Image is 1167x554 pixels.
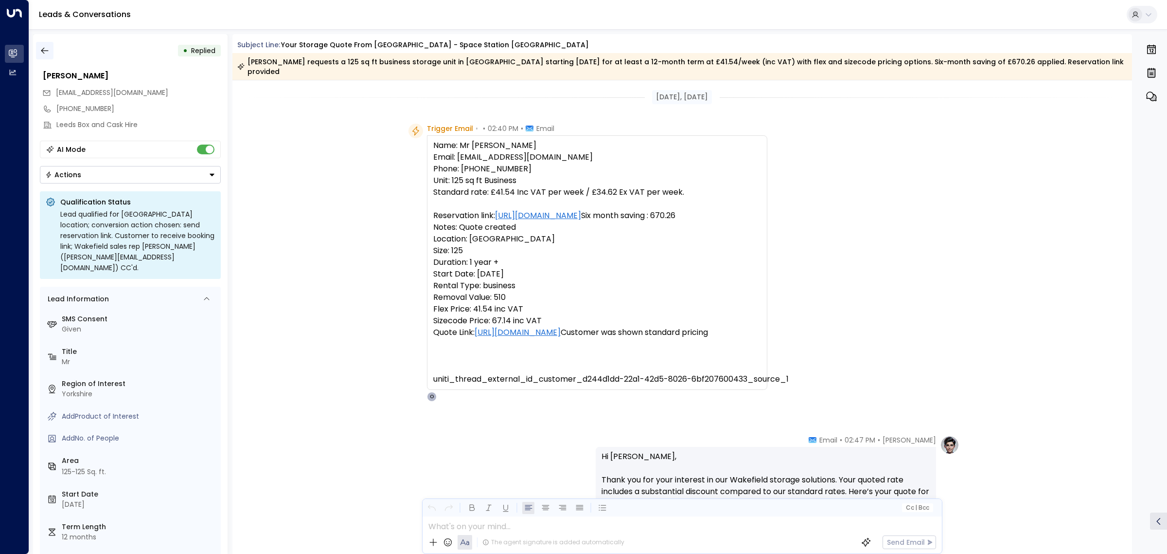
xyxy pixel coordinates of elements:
span: Replied [191,46,215,55]
span: 02:40 PM [488,124,518,133]
label: Area [62,456,217,466]
span: • [483,124,485,133]
div: The agent signature is added automatically [482,538,624,547]
span: Email [819,435,837,445]
div: Mr [62,357,217,367]
div: [PERSON_NAME] [43,70,221,82]
div: Yorkshire [62,389,217,399]
div: [PERSON_NAME] requests a 125 sq ft business storage unit in [GEOGRAPHIC_DATA] starting [DATE] for... [237,57,1127,76]
div: • [183,42,188,59]
label: Title [62,347,217,357]
p: Qualification Status [60,197,215,207]
span: • [476,124,478,133]
button: Undo [425,502,438,514]
span: • [521,124,523,133]
button: Cc|Bcc [902,503,933,513]
div: AddNo. of People [62,433,217,443]
div: Lead Information [44,294,109,304]
div: O [427,392,437,402]
label: Start Date [62,489,217,499]
img: profile-logo.png [940,435,959,455]
div: [DATE] [62,499,217,510]
a: [URL][DOMAIN_NAME] [475,327,561,338]
span: | [915,504,917,511]
span: Subject Line: [237,40,280,50]
div: 12 months [62,532,217,542]
div: AddProduct of Interest [62,411,217,422]
span: [PERSON_NAME] [883,435,936,445]
div: Your storage quote from [GEOGRAPHIC_DATA] - Space Station [GEOGRAPHIC_DATA] [281,40,589,50]
div: 125-125 Sq. ft. [62,467,106,477]
span: Email [536,124,554,133]
div: [DATE], [DATE] [652,90,712,104]
div: AI Mode [57,145,86,154]
div: Actions [45,170,81,179]
span: enquiries@leedsbouncycastlehire.co.uk [56,88,168,98]
a: [URL][DOMAIN_NAME] [495,210,581,222]
div: Lead qualified for [GEOGRAPHIC_DATA] location; conversion action chosen: send reservation link. C... [60,209,215,273]
span: • [840,435,842,445]
label: SMS Consent [62,314,217,324]
a: Leads & Conversations [39,9,131,20]
span: Trigger Email [427,124,473,133]
div: Button group with a nested menu [40,166,221,184]
span: • [878,435,880,445]
div: Given [62,324,217,334]
label: Region of Interest [62,379,217,389]
span: 02:47 PM [845,435,875,445]
button: Actions [40,166,221,184]
pre: Name: Mr [PERSON_NAME] Email: [EMAIL_ADDRESS][DOMAIN_NAME] Phone: [PHONE_NUMBER] Unit: 125 sq ft ... [433,140,761,385]
div: Leeds Box and Cask Hire [56,120,221,130]
span: Cc Bcc [905,504,929,511]
button: Redo [442,502,455,514]
span: [EMAIL_ADDRESS][DOMAIN_NAME] [56,88,168,97]
label: Term Length [62,522,217,532]
div: [PHONE_NUMBER] [56,104,221,114]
